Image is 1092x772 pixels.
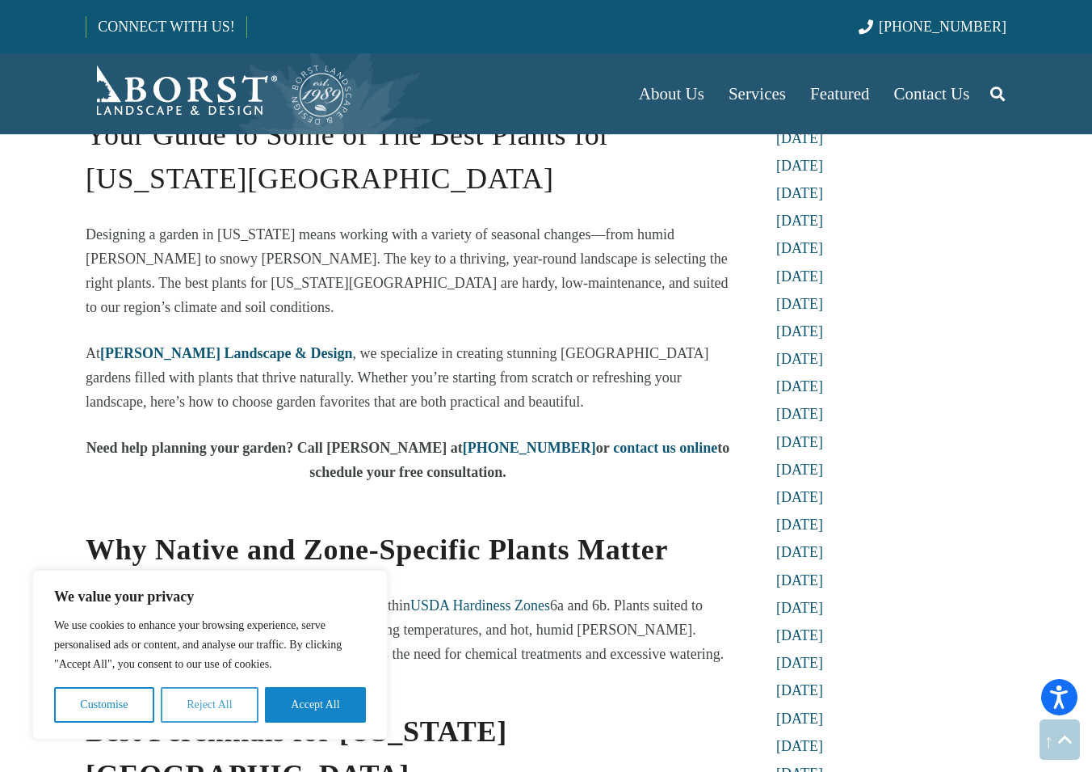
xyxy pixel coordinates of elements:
a: [DATE] [776,489,823,505]
a: [DATE] [776,351,823,367]
a: [DATE] [776,185,823,201]
a: Contact Us [882,53,982,134]
a: [DATE] [776,378,823,394]
a: [DATE] [776,462,823,478]
button: Reject All [161,687,258,723]
span: Featured [810,84,869,103]
a: Borst-Logo [86,61,354,126]
span: About Us [639,84,704,103]
a: [DATE] [776,268,823,285]
a: [DATE] [776,240,823,256]
a: CONNECT WITH US! [86,7,246,46]
a: [PERSON_NAME] Landscape & Design [100,345,353,361]
p: We value your privacy [54,587,366,606]
a: [DATE] [776,738,823,754]
a: [DATE] [776,158,823,174]
a: [DATE] [776,682,823,698]
a: Back to top [1039,719,1080,760]
p: We use cookies to enhance your browsing experience, serve personalised ads or content, and analys... [54,616,366,674]
a: Services [716,53,798,134]
a: [DATE] [776,600,823,616]
a: [DATE] [776,406,823,422]
a: [PHONE_NUMBER] [463,440,596,456]
a: [DATE] [776,323,823,340]
span: Contact Us [894,84,970,103]
span: , we specialize in creating stunning [GEOGRAPHIC_DATA] gardens filled with plants that thrive nat... [86,345,708,410]
b: Need help planning your garden? Call [PERSON_NAME] at or [86,440,610,456]
a: [DATE] [776,296,823,312]
a: About Us [627,53,716,134]
a: Featured [798,53,881,134]
b: contact us online [613,440,717,456]
button: Customise [54,687,154,723]
b: Why Native and Zone-Specific Plants Matter [86,534,668,566]
a: contact us online [610,440,718,456]
a: [DATE] [776,434,823,450]
a: [DATE] [776,572,823,588]
span: [PHONE_NUMBER] [879,19,1006,35]
span: At [86,345,100,361]
span: Designing a garden in [US_STATE] means working with a variety of seasonal changes—from humid [PER... [86,226,728,315]
a: [DATE] [776,711,823,727]
a: USDA Hardiness Zones [410,597,550,614]
a: [DATE] [776,517,823,533]
a: [DATE] [776,213,823,229]
a: [DATE] [776,130,823,146]
a: [DATE] [776,655,823,671]
a: [DATE] [776,544,823,560]
span: 6a and 6b. Plants suited to these zones can handle winter frost, fluctuating spring temperatures,... [86,597,724,662]
a: Search [981,74,1014,114]
span: Services [729,84,786,103]
a: [PHONE_NUMBER] [859,19,1006,35]
button: Accept All [265,687,366,723]
a: [DATE] [776,627,823,643]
